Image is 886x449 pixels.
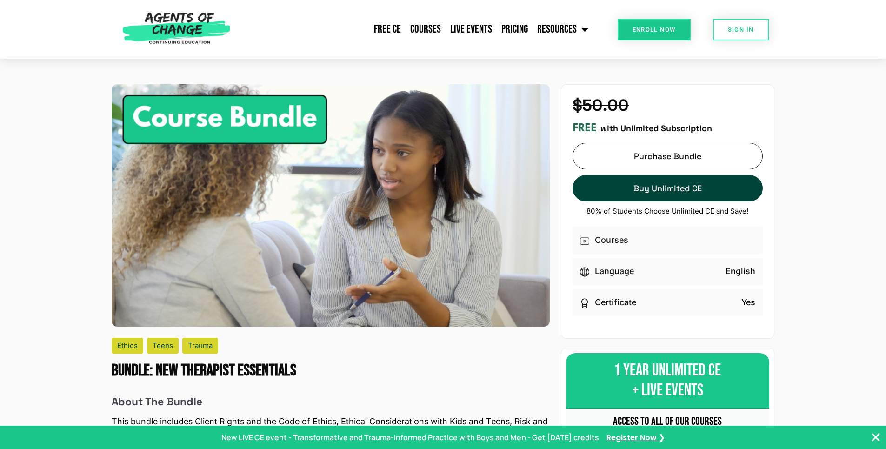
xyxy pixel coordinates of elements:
[112,415,550,441] p: This bundle includes Client Rights and the Code of Ethics, Ethical Considerations with Kids and T...
[573,175,763,201] a: Buy Unlimited CE
[573,143,763,169] a: Purchase Bundle
[566,353,769,409] div: 1 YEAR UNLIMITED CE + LIVE EVENTS
[573,121,763,134] div: with Unlimited Subscription
[112,84,550,326] img: New Therapist Essentials - 10 Credit CE Bundle
[570,410,766,433] div: ACCESS TO ALL OF OUR COURSES
[573,121,597,134] h3: FREE
[870,432,881,443] button: Close Banner
[741,296,755,309] p: Yes
[606,432,665,443] a: Register Now ❯
[112,395,550,408] h6: About The Bundle
[726,265,755,278] p: English
[573,207,763,215] p: 80% of Students Choose Unlimited CE and Save!
[713,19,769,40] a: SIGN IN
[147,338,179,354] div: Teens
[573,96,763,115] h4: $50.00
[221,432,599,443] p: New LIVE CE event - Transformative and Trauma-informed Practice with Boys and Men - Get [DATE] cr...
[406,18,446,41] a: Courses
[182,338,218,354] div: Trauma
[728,27,754,33] span: SIGN IN
[497,18,533,41] a: Pricing
[595,234,628,247] p: Courses
[633,27,676,33] span: Enroll Now
[533,18,593,41] a: Resources
[595,296,636,309] p: Certificate
[235,18,593,41] nav: Menu
[112,338,143,354] div: Ethics
[595,265,634,278] p: Language
[618,19,691,40] a: Enroll Now
[633,183,702,193] span: Buy Unlimited CE
[112,361,550,381] h1: New Therapist Essentials - 10 Credit CE Bundle
[369,18,406,41] a: Free CE
[446,18,497,41] a: Live Events
[634,151,701,161] span: Purchase Bundle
